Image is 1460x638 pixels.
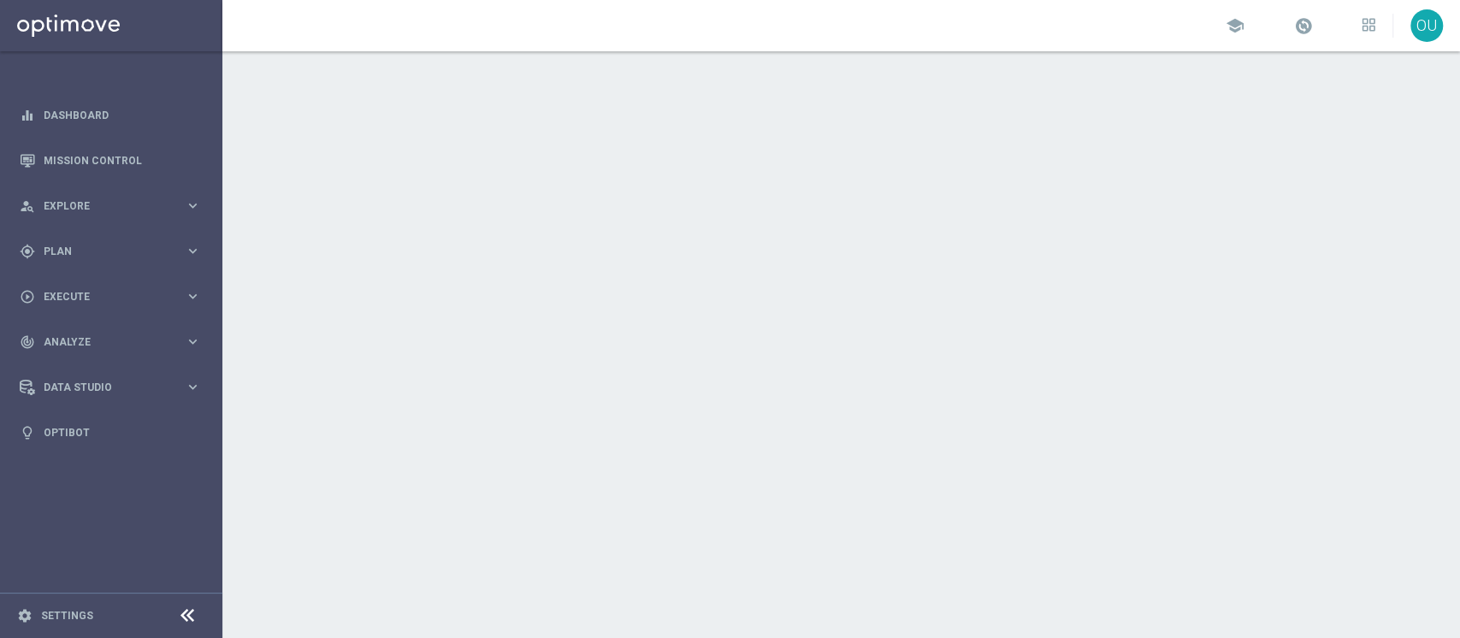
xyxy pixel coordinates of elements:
i: keyboard_arrow_right [185,243,201,259]
button: Mission Control [19,154,202,168]
button: play_circle_outline Execute keyboard_arrow_right [19,290,202,304]
div: Mission Control [20,138,201,183]
i: lightbulb [20,425,35,440]
span: school [1226,16,1244,35]
button: Data Studio keyboard_arrow_right [19,381,202,394]
a: Optibot [44,410,201,455]
div: Optibot [20,410,201,455]
i: keyboard_arrow_right [185,288,201,304]
a: Dashboard [44,92,201,138]
button: track_changes Analyze keyboard_arrow_right [19,335,202,349]
i: gps_fixed [20,244,35,259]
div: Execute [20,289,185,304]
i: settings [17,608,33,623]
div: Plan [20,244,185,259]
span: Plan [44,246,185,257]
i: equalizer [20,108,35,123]
div: Analyze [20,334,185,350]
i: play_circle_outline [20,289,35,304]
i: track_changes [20,334,35,350]
div: Data Studio [20,380,185,395]
span: Analyze [44,337,185,347]
span: Data Studio [44,382,185,393]
div: OU [1410,9,1443,42]
div: Explore [20,198,185,214]
button: gps_fixed Plan keyboard_arrow_right [19,245,202,258]
span: Execute [44,292,185,302]
i: keyboard_arrow_right [185,334,201,350]
i: keyboard_arrow_right [185,379,201,395]
a: Mission Control [44,138,201,183]
div: Dashboard [20,92,201,138]
button: equalizer Dashboard [19,109,202,122]
i: person_search [20,198,35,214]
button: lightbulb Optibot [19,426,202,440]
button: person_search Explore keyboard_arrow_right [19,199,202,213]
a: Settings [41,611,93,621]
i: keyboard_arrow_right [185,198,201,214]
span: Explore [44,201,185,211]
